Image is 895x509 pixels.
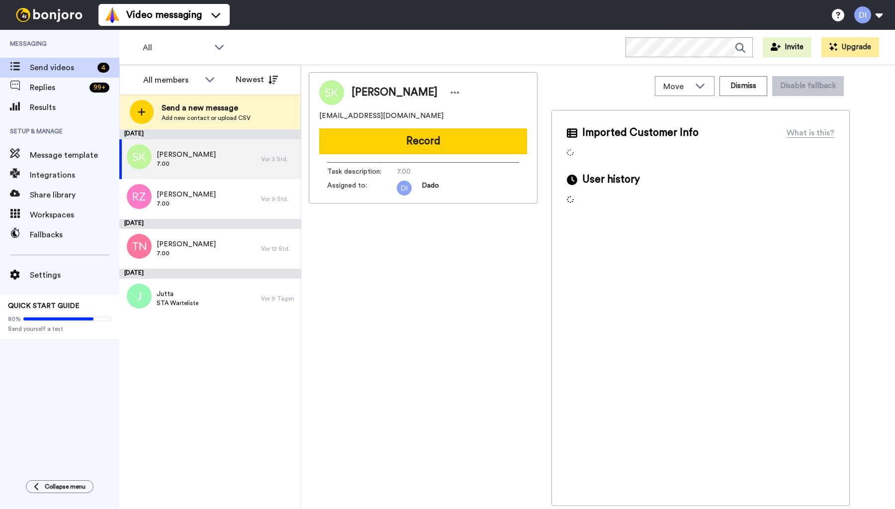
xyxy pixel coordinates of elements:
[261,155,296,163] div: Vor 3 Std.
[45,483,86,491] span: Collapse menu
[261,295,296,303] div: Vor 9 Tagen
[319,111,444,121] span: [EMAIL_ADDRESS][DOMAIN_NAME]
[30,209,119,221] span: Workspaces
[30,82,86,94] span: Replies
[30,149,119,161] span: Message template
[763,37,811,57] button: Invite
[422,181,439,196] span: Dado
[143,42,209,54] span: All
[12,8,87,22] img: bj-logo-header-white.svg
[772,76,844,96] button: Disable fallback
[119,129,301,139] div: [DATE]
[397,181,412,196] img: di.png
[162,114,251,122] span: Add new contact or upload CSV
[582,125,699,140] span: Imported Customer Info
[26,480,93,493] button: Collapse menu
[327,181,397,196] span: Assigned to:
[30,269,119,281] span: Settings
[319,128,527,154] button: Record
[30,102,119,113] span: Results
[127,234,152,259] img: tn.png
[157,160,216,168] span: 7.00
[157,249,216,257] span: 7.00
[397,167,491,177] span: 7.00
[157,239,216,249] span: [PERSON_NAME]
[30,189,119,201] span: Share library
[127,284,152,308] img: j.png
[157,299,198,307] span: STA Warteliste
[157,150,216,160] span: [PERSON_NAME]
[104,7,120,23] img: vm-color.svg
[261,245,296,253] div: Vor 12 Std.
[127,144,152,169] img: sk.png
[582,172,640,187] span: User history
[8,303,80,309] span: QUICK START GUIDE
[97,63,109,73] div: 4
[352,85,438,100] span: [PERSON_NAME]
[126,8,202,22] span: Video messaging
[663,81,690,93] span: Move
[30,62,93,74] span: Send videos
[157,200,216,207] span: 7.00
[327,167,397,177] span: Task description :
[30,169,119,181] span: Integrations
[8,315,21,323] span: 80%
[119,219,301,229] div: [DATE]
[719,76,767,96] button: Dismiss
[30,229,119,241] span: Fallbacks
[319,80,344,105] img: Image of Stefan Krieger
[157,190,216,200] span: [PERSON_NAME]
[127,184,152,209] img: rz.png
[261,195,296,203] div: Vor 9 Std.
[8,325,111,333] span: Send yourself a test
[143,74,200,86] div: All members
[89,83,109,93] div: 99 +
[157,289,198,299] span: Jutta
[162,102,251,114] span: Send a new message
[228,70,285,90] button: Newest
[821,37,879,57] button: Upgrade
[787,127,834,139] div: What is this?
[119,269,301,279] div: [DATE]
